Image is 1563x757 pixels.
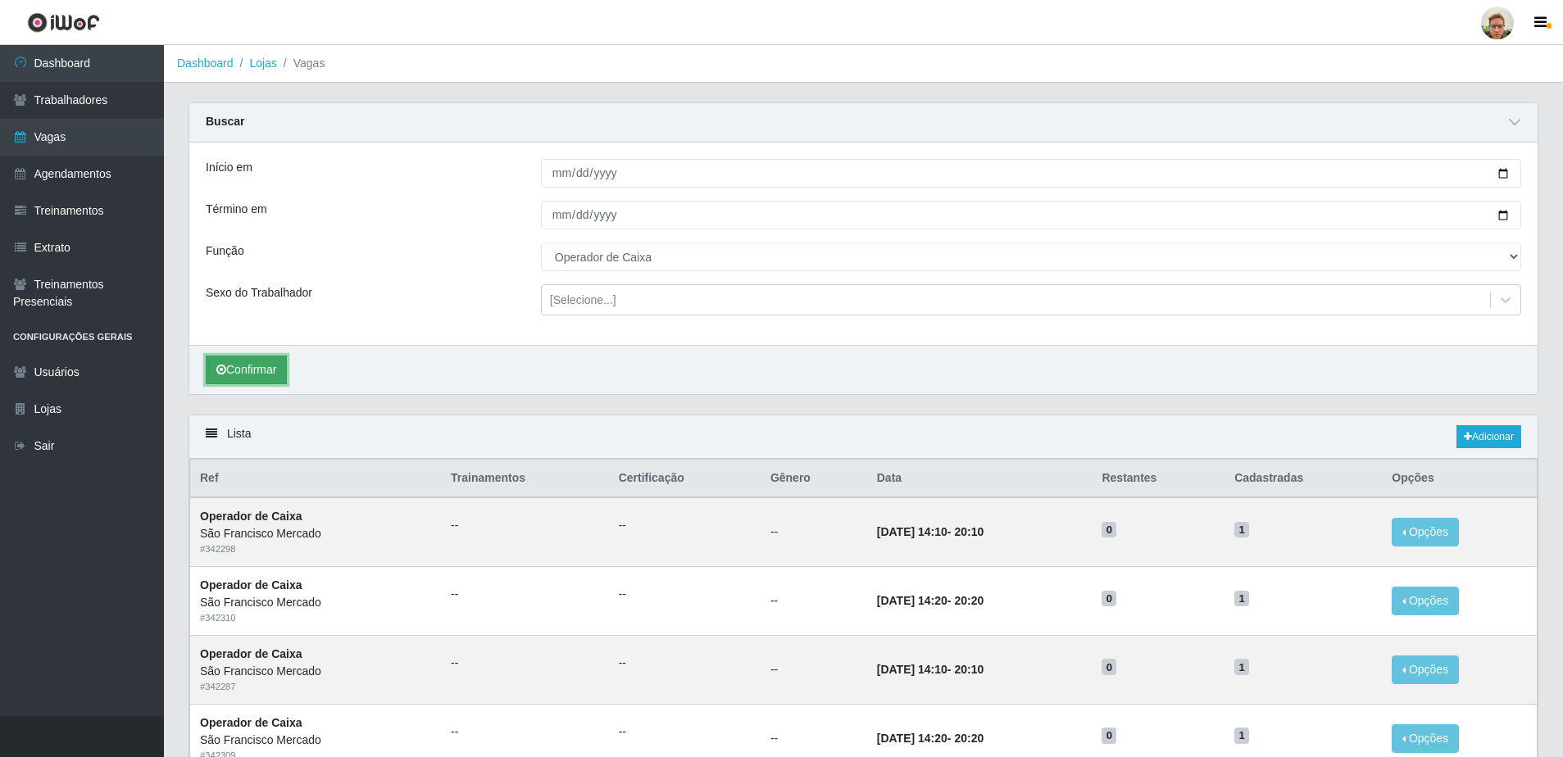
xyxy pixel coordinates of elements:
[619,723,751,741] ul: --
[867,460,1093,498] th: Data
[200,663,431,680] div: São Francisco Mercado
[877,732,984,745] strong: -
[877,663,984,676] strong: -
[1456,425,1521,448] a: Adicionar
[200,647,302,660] strong: Operador de Caixa
[200,732,431,749] div: São Francisco Mercado
[877,525,984,538] strong: -
[954,663,984,676] time: 20:10
[1234,728,1249,744] span: 1
[249,57,276,70] a: Lojas
[761,497,867,566] td: --
[1102,522,1116,538] span: 0
[954,732,984,745] time: 20:20
[541,159,1521,188] input: 00/00/0000
[189,415,1538,459] div: Lista
[1392,587,1459,615] button: Opções
[164,45,1563,83] nav: breadcrumb
[200,680,431,694] div: # 342287
[619,517,751,534] ul: --
[200,510,302,523] strong: Operador de Caixa
[1092,460,1225,498] th: Restantes
[27,12,100,33] img: CoreUI Logo
[877,663,947,676] time: [DATE] 14:10
[1102,591,1116,607] span: 0
[441,460,609,498] th: Trainamentos
[177,57,234,70] a: Dashboard
[619,655,751,672] ul: --
[206,201,267,218] label: Término em
[200,611,431,625] div: # 342310
[1102,728,1116,744] span: 0
[954,525,984,538] time: 20:10
[1225,460,1382,498] th: Cadastradas
[206,284,312,301] label: Sexo do Trabalhador
[206,115,244,128] strong: Buscar
[190,460,442,498] th: Ref
[206,243,244,260] label: Função
[1392,724,1459,753] button: Opções
[206,159,252,176] label: Início em
[200,594,431,611] div: São Francisco Mercado
[550,292,616,309] div: [Selecione...]
[451,586,599,603] ul: --
[200,525,431,542] div: São Francisco Mercado
[277,55,325,72] li: Vagas
[451,723,599,741] ul: --
[1382,460,1537,498] th: Opções
[877,732,947,745] time: [DATE] 14:20
[1234,591,1249,607] span: 1
[1102,659,1116,675] span: 0
[206,356,287,384] button: Confirmar
[541,201,1521,229] input: 00/00/0000
[877,594,984,607] strong: -
[1392,655,1459,684] button: Opções
[877,594,947,607] time: [DATE] 14:20
[954,594,984,607] time: 20:20
[877,525,947,538] time: [DATE] 14:10
[761,635,867,704] td: --
[1234,522,1249,538] span: 1
[1234,659,1249,675] span: 1
[609,460,761,498] th: Certificação
[451,655,599,672] ul: --
[200,716,302,729] strong: Operador de Caixa
[451,517,599,534] ul: --
[1392,518,1459,546] button: Opções
[200,578,302,592] strong: Operador de Caixa
[200,542,431,556] div: # 342298
[761,567,867,636] td: --
[619,586,751,603] ul: --
[761,460,867,498] th: Gênero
